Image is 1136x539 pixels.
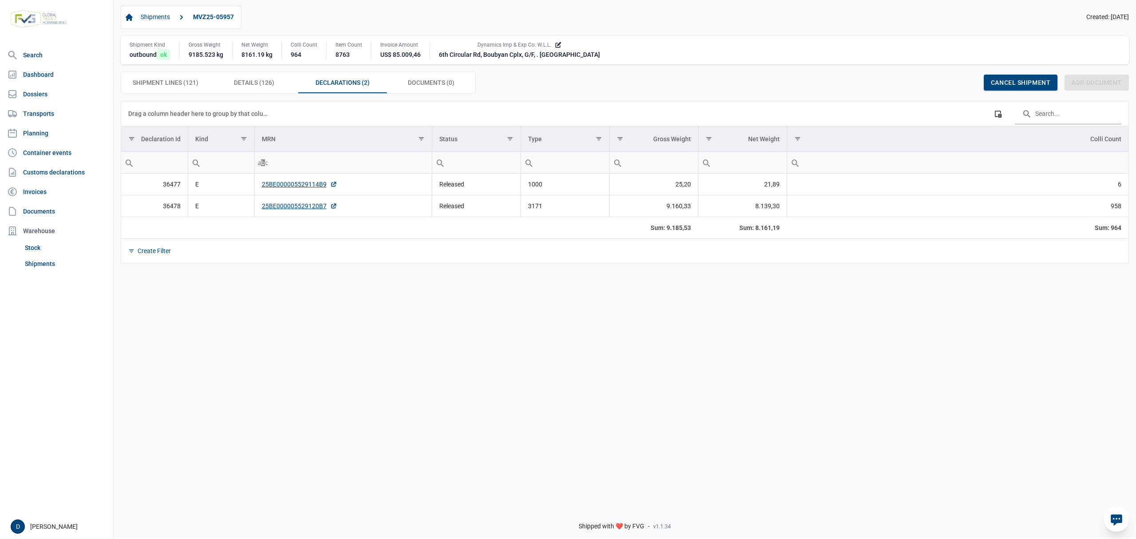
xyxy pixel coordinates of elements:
[7,7,70,31] img: FVG - Global freight forwarding
[698,152,787,173] input: Filter cell
[4,163,110,181] a: Customs declarations
[241,135,247,142] span: Show filter options for column 'Kind'
[418,135,425,142] span: Show filter options for column 'MRN'
[705,223,780,232] div: Net Weight Sum: 8.161,19
[432,174,521,195] td: Released
[21,256,110,272] a: Shipments
[609,195,698,217] td: 9.160,33
[128,101,1121,126] div: Data grid toolbar
[706,135,712,142] span: Show filter options for column 'Net Weight'
[255,152,271,173] div: Search box
[138,247,171,255] div: Create Filter
[648,523,650,531] span: -
[794,135,801,142] span: Show filter options for column 'Colli Count'
[188,152,254,173] input: Filter cell
[195,135,208,143] div: Kind
[4,183,110,201] a: Invoices
[234,77,274,88] span: Details (126)
[11,519,108,534] div: [PERSON_NAME]
[4,144,110,162] a: Container events
[335,50,362,59] div: 8763
[432,195,521,217] td: Released
[528,135,542,143] div: Type
[748,135,780,143] div: Net Weight
[521,127,609,152] td: Column Type
[521,152,609,173] input: Filter cell
[380,50,421,59] div: US$ 85.009,46
[432,152,448,173] div: Search box
[157,49,170,60] span: ok
[616,223,691,232] div: Gross Weight Sum: 9.185,53
[698,174,787,195] td: 21,89
[610,152,626,173] div: Search box
[617,135,623,142] span: Show filter options for column 'Gross Weight'
[609,127,698,152] td: Column Gross Weight
[262,180,337,189] a: 25BE000005529114B9
[990,106,1006,122] div: Column Chooser
[787,152,1129,173] input: Filter cell
[432,151,521,173] td: Filter cell
[787,152,803,173] div: Search box
[262,135,276,143] div: MRN
[787,151,1128,173] td: Filter cell
[609,151,698,173] td: Filter cell
[4,46,110,64] a: Search
[698,195,787,217] td: 8.139,30
[1090,135,1121,143] div: Colli Count
[408,77,454,88] span: Documents (0)
[121,101,1128,263] div: Data grid with 2 rows and 8 columns
[335,41,362,48] div: Item Count
[991,79,1050,86] span: Cancel shipment
[121,152,137,173] div: Search box
[610,152,698,173] input: Filter cell
[521,174,609,195] td: 1000
[1015,103,1121,124] input: Search in the data grid
[698,152,714,173] div: Search box
[188,152,204,173] div: Search box
[477,41,551,48] span: Dynamics Imp & Exp Co. W.L.L.
[121,152,188,173] input: Filter cell
[4,85,110,103] a: Dossiers
[521,195,609,217] td: 3171
[521,151,609,173] td: Filter cell
[4,124,110,142] a: Planning
[262,202,337,210] a: 25BE000005529120B7
[121,174,188,195] td: 36477
[1086,13,1129,21] span: Created: [DATE]
[653,135,691,143] div: Gross Weight
[596,135,602,142] span: Show filter options for column 'Type'
[787,127,1128,152] td: Column Colli Count
[255,152,432,173] input: Filter cell
[188,127,254,152] td: Column Kind
[439,50,600,59] div: 6th Circular Rd, Boubyan Cplx, G/F, . [GEOGRAPHIC_DATA]
[4,66,110,83] a: Dashboard
[787,174,1128,195] td: 6
[698,127,787,152] td: Column Net Weight
[189,10,237,25] a: MVZ25-05957
[189,41,223,48] div: Gross Weight
[141,135,181,143] div: Declaration Id
[241,50,272,59] div: 8161.19 kg
[133,77,198,88] span: Shipment Lines (121)
[188,174,254,195] td: E
[11,519,25,534] button: D
[188,195,254,217] td: E
[188,151,254,173] td: Filter cell
[254,151,432,173] td: Filter cell
[507,135,513,142] span: Show filter options for column 'Status'
[121,195,188,217] td: 36478
[984,75,1057,91] div: Cancel shipment
[121,127,188,152] td: Column Declaration Id
[432,152,521,173] input: Filter cell
[432,127,521,152] td: Column Status
[4,222,110,240] div: Warehouse
[21,240,110,256] a: Stock
[4,105,110,123] a: Transports
[121,151,188,173] td: Filter cell
[439,135,458,143] div: Status
[291,50,317,59] div: 964
[241,41,272,48] div: Net Weight
[698,151,787,173] td: Filter cell
[130,41,170,48] div: Shipment Kind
